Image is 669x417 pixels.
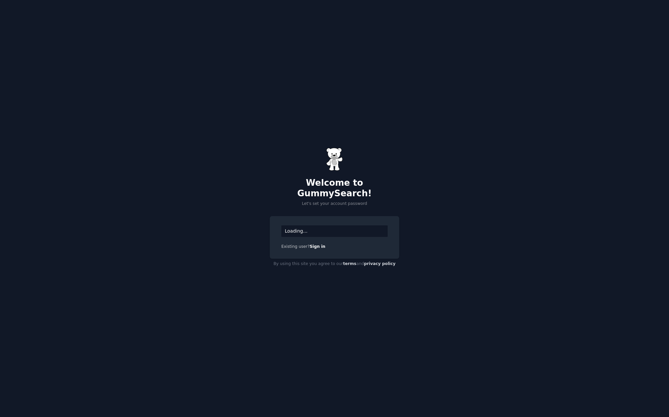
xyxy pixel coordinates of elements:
span: Existing user? [281,244,310,249]
a: Sign in [310,244,326,249]
img: Gummy Bear [326,148,343,171]
div: By using this site you agree to our and [270,259,399,269]
h2: Welcome to GummySearch! [270,178,399,199]
a: privacy policy [364,261,396,266]
div: Loading... [281,225,388,237]
p: Let's set your account password [270,201,399,207]
a: terms [343,261,356,266]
